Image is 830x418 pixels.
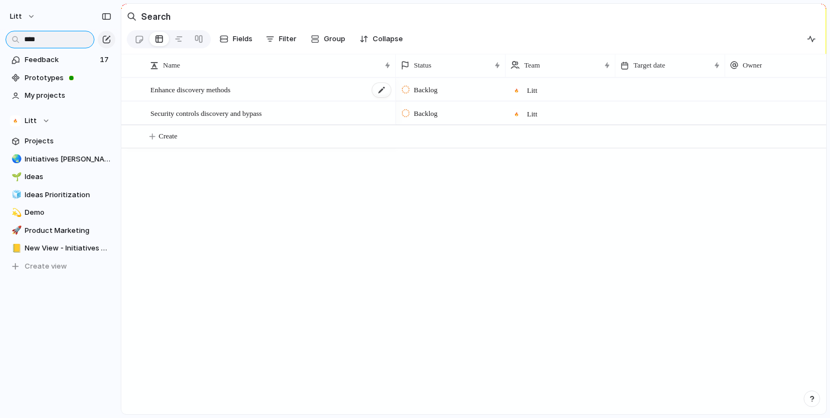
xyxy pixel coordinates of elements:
[524,60,540,71] span: Team
[215,30,257,48] button: Fields
[25,154,111,165] span: Initiatives [PERSON_NAME]
[10,11,22,22] span: Litt
[25,190,111,200] span: Ideas Prioritization
[10,225,21,236] button: 🚀
[414,108,438,119] span: Backlog
[10,190,21,200] button: 🧊
[5,187,115,203] a: 🧊Ideas Prioritization
[527,109,537,120] span: Litt
[25,136,111,147] span: Projects
[141,10,171,23] h2: Search
[12,171,19,183] div: 🌱
[5,204,115,221] a: 💫Demo
[5,113,115,129] button: Litt
[5,87,115,104] a: My projects
[261,30,301,48] button: Filter
[150,83,231,96] span: Enhance discovery methods
[25,115,37,126] span: Litt
[25,90,111,101] span: My projects
[25,207,111,218] span: Demo
[5,70,115,86] a: Prototypes
[373,34,403,44] span: Collapse
[159,131,177,142] span: Create
[25,225,111,236] span: Product Marketing
[25,171,111,182] span: Ideas
[324,34,345,44] span: Group
[527,85,537,96] span: Litt
[5,169,115,185] a: 🌱Ideas
[355,30,407,48] button: Collapse
[305,30,351,48] button: Group
[10,171,21,182] button: 🌱
[279,34,296,44] span: Filter
[414,85,438,96] span: Backlog
[10,243,21,254] button: 📒
[5,151,115,168] a: 🌏Initiatives [PERSON_NAME]
[12,207,19,219] div: 💫
[5,52,115,68] a: Feedback17
[12,188,19,201] div: 🧊
[163,60,180,71] span: Name
[25,54,97,65] span: Feedback
[633,60,665,71] span: Target date
[25,261,67,272] span: Create view
[5,133,115,149] a: Projects
[12,224,19,237] div: 🚀
[5,258,115,275] button: Create view
[10,154,21,165] button: 🌏
[743,60,762,71] span: Owner
[233,34,253,44] span: Fields
[5,8,41,25] button: Litt
[10,207,21,218] button: 💫
[150,107,262,119] span: Security controls discovery and bypass
[414,60,431,71] span: Status
[100,54,111,65] span: 17
[25,243,111,254] span: New View - Initiatives and Goals
[12,153,19,165] div: 🌏
[12,242,19,255] div: 📒
[5,240,115,257] a: 📒New View - Initiatives and Goals
[5,222,115,239] a: 🚀Product Marketing
[25,73,111,83] span: Prototypes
